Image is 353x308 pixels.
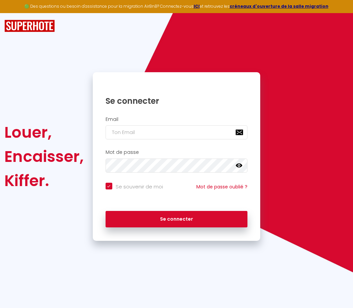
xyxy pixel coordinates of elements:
div: Kiffer. [4,169,84,193]
a: ICI [194,3,200,9]
a: créneaux d'ouverture de la salle migration [230,3,328,9]
input: Ton Email [106,125,248,139]
a: Mot de passe oublié ? [196,183,247,190]
h2: Mot de passe [106,149,248,155]
h2: Email [106,117,248,122]
div: Encaisser, [4,144,84,169]
button: Se connecter [106,211,248,228]
img: SuperHote logo [4,20,55,32]
div: Louer, [4,120,84,144]
h1: Se connecter [106,96,248,106]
